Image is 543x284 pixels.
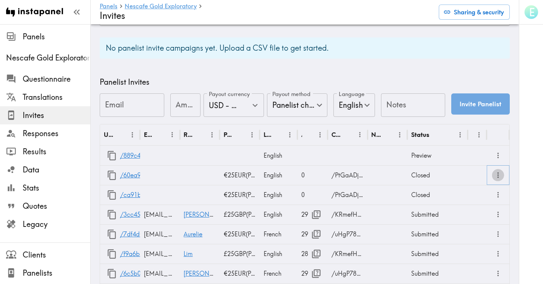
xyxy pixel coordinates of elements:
[301,131,302,138] div: Answers
[314,129,326,141] button: Menu
[104,131,114,138] div: URL
[120,264,247,283] a: /6c5b038c-e3d4-4733-8d92-db5877d44291
[120,146,245,165] a: /889c4ebc-332f-4363-840c-2811d40d9bd5
[120,205,246,224] a: /3cc4512c-0941-4081-94aa-1b704dc04478
[260,146,298,165] div: English
[126,129,138,141] button: Menu
[23,31,90,42] span: Panels
[106,40,329,56] div: No panelist invite campaigns yet. Upload a CSV file to get started.
[301,225,324,244] div: 29
[328,264,368,283] div: /uHgP78n8D
[100,10,433,21] h4: Invites
[407,244,468,264] div: Submitted
[167,129,178,141] button: Menu
[249,99,261,111] button: Open
[492,169,504,182] button: more
[473,129,485,141] button: Menu
[354,129,366,141] button: Menu
[472,129,484,141] button: Sort
[23,201,90,211] span: Quotes
[115,129,127,141] button: Sort
[333,93,375,117] div: English
[220,244,260,264] div: £25 GBP ( Panelist chooses )
[155,129,167,141] button: Sort
[195,129,207,141] button: Sort
[430,129,442,141] button: Sort
[23,268,90,278] span: Panelists
[260,224,298,244] div: French
[140,244,180,264] div: dicksonsze@protonmail.com
[407,146,468,165] div: Preview
[301,244,324,264] div: 28
[23,165,90,175] span: Data
[140,224,180,244] div: aurelielucas1508@gmail.com
[284,129,296,141] button: Menu
[454,129,466,141] button: Menu
[492,228,504,241] button: more
[492,149,504,162] button: more
[407,264,468,283] div: Submitted
[273,129,284,141] button: Sort
[439,5,510,20] button: Sharing & security
[407,205,468,224] div: Submitted
[339,90,364,98] label: Language
[492,267,504,280] button: more
[184,211,233,218] a: [PERSON_NAME]
[371,131,382,138] div: Notes
[184,131,194,138] div: Response
[328,165,368,185] div: /PtGaADjed
[301,264,324,283] div: 29
[140,264,180,283] div: jeajea.sarr@gmail.com
[301,185,324,205] div: 0
[411,131,429,138] div: Status
[6,53,90,63] div: Nescafe Gold Exploratory
[23,146,90,157] span: Results
[407,224,468,244] div: Submitted
[264,131,272,138] div: Language
[220,185,260,205] div: €25 EUR ( Panelist chooses )
[301,205,324,224] div: 29
[23,74,90,84] span: Questionnaire
[492,248,504,260] button: more
[260,205,298,224] div: English
[524,5,539,20] button: E
[120,185,247,205] a: /ca91b4d1-2b11-4320-aa20-b11be4dbf044
[394,129,406,141] button: Menu
[220,205,260,224] div: £25 GBP ( Panelist chooses )
[328,205,368,224] div: /KRmefHB27
[184,270,233,277] a: [PERSON_NAME]
[220,264,260,283] div: €25 EUR ( Panelist chooses )
[209,90,250,98] label: Payout currency
[184,250,193,258] a: Lim
[100,77,510,87] h5: Panelist Invites
[303,129,315,141] button: Sort
[23,110,90,121] span: Invites
[23,128,90,139] span: Responses
[383,129,394,141] button: Sort
[140,205,180,224] div: alliadams08@gmail.com
[260,264,298,283] div: French
[407,165,468,185] div: Closed
[407,185,468,205] div: Closed
[272,90,310,98] label: Payout method
[492,208,504,221] button: more
[144,131,154,138] div: Email
[328,224,368,244] div: /uHgP78n8D
[451,93,510,115] button: Invite Panelist
[260,185,298,205] div: English
[342,129,354,141] button: Sort
[206,129,218,141] button: Menu
[220,224,260,244] div: €25 EUR ( Panelist chooses )
[267,93,327,117] div: Panelist chooses
[220,165,260,185] div: €25 EUR ( Panelist chooses )
[301,166,324,185] div: 0
[224,131,234,138] div: Payout
[246,129,258,141] button: Menu
[125,3,197,10] a: Nescafe Gold Exploratory
[529,6,535,19] span: E
[328,244,368,264] div: /KRmefHB27
[492,189,504,201] button: more
[100,3,117,10] a: Panels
